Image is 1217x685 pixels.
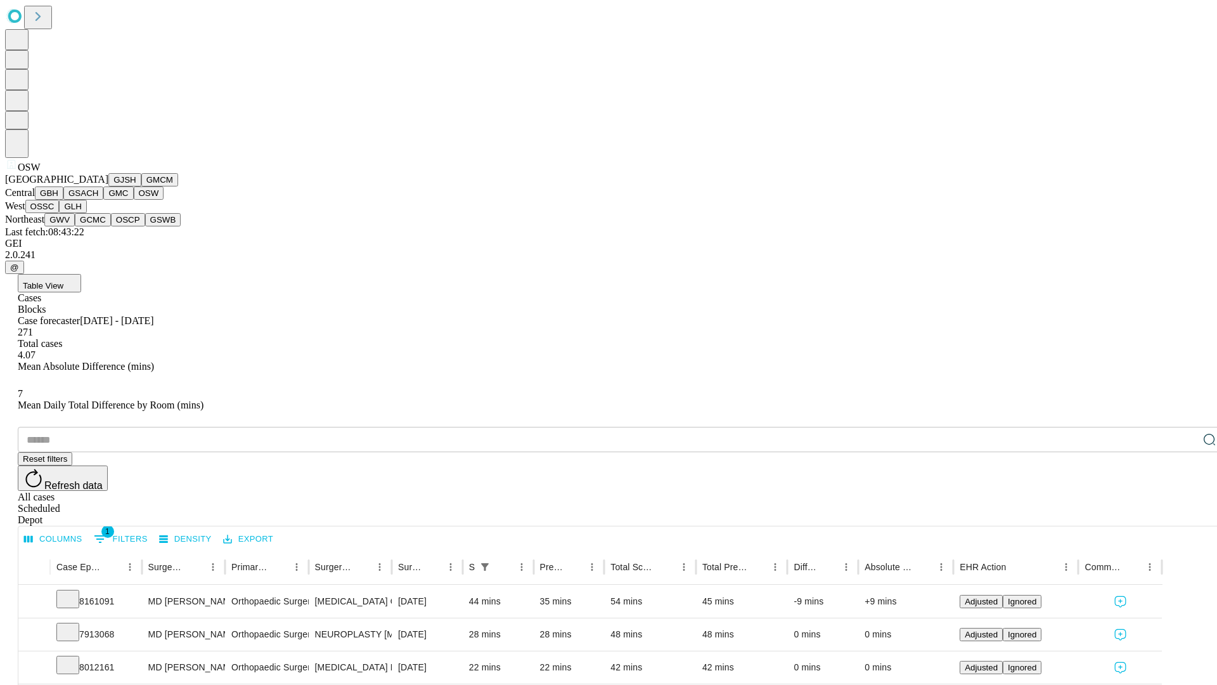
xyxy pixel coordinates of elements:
[148,651,219,684] div: MD [PERSON_NAME] C [PERSON_NAME]
[231,562,268,572] div: Primary Service
[231,651,302,684] div: Orthopaedic Surgery
[610,562,656,572] div: Total Scheduled Duration
[18,274,81,292] button: Table View
[44,213,75,226] button: GWV
[56,562,102,572] div: Case Epic Id
[476,558,494,576] div: 1 active filter
[21,530,86,549] button: Select columns
[1003,661,1041,674] button: Ignored
[315,562,352,572] div: Surgery Name
[398,562,423,572] div: Surgery Date
[204,558,222,576] button: Menu
[794,618,852,651] div: 0 mins
[141,173,178,186] button: GMCM
[965,630,998,639] span: Adjusted
[25,200,60,213] button: OSSC
[965,663,998,672] span: Adjusted
[865,651,947,684] div: 0 mins
[540,651,598,684] div: 22 mins
[702,651,782,684] div: 42 mins
[18,400,203,410] span: Mean Daily Total Difference by Room (mins)
[23,281,63,290] span: Table View
[186,558,204,576] button: Sort
[610,618,690,651] div: 48 mins
[91,529,151,549] button: Show filters
[315,618,385,651] div: NEUROPLASTY [MEDICAL_DATA] AT [GEOGRAPHIC_DATA]
[5,238,1212,249] div: GEI
[495,558,513,576] button: Sort
[56,618,136,651] div: 7913068
[702,562,748,572] div: Total Predicted Duration
[35,186,63,200] button: GBH
[915,558,932,576] button: Sort
[25,591,44,613] button: Expand
[18,327,33,337] span: 271
[424,558,442,576] button: Sort
[5,187,35,198] span: Central
[1003,628,1041,641] button: Ignored
[18,349,35,360] span: 4.07
[766,558,784,576] button: Menu
[469,585,527,618] div: 44 mins
[657,558,675,576] button: Sort
[23,454,67,464] span: Reset filters
[220,530,276,549] button: Export
[148,618,219,651] div: MD [PERSON_NAME] C [PERSON_NAME]
[610,585,690,618] div: 54 mins
[56,651,136,684] div: 8012161
[231,618,302,651] div: Orthopaedic Surgery
[25,657,44,679] button: Expand
[749,558,766,576] button: Sort
[5,261,24,274] button: @
[702,585,782,618] div: 45 mins
[675,558,693,576] button: Menu
[865,562,913,572] div: Absolute Difference
[960,595,1003,608] button: Adjusted
[121,558,139,576] button: Menu
[794,562,818,572] div: Difference
[1123,558,1141,576] button: Sort
[80,315,153,326] span: [DATE] - [DATE]
[932,558,950,576] button: Menu
[101,525,114,538] span: 1
[1008,663,1036,672] span: Ignored
[1141,558,1159,576] button: Menu
[371,558,389,576] button: Menu
[145,213,181,226] button: GSWB
[288,558,306,576] button: Menu
[148,585,219,618] div: MD [PERSON_NAME] C [PERSON_NAME]
[18,162,41,173] span: OSW
[820,558,837,576] button: Sort
[865,585,947,618] div: +9 mins
[702,618,782,651] div: 48 mins
[10,263,19,272] span: @
[960,562,1006,572] div: EHR Action
[44,480,103,491] span: Refresh data
[103,558,121,576] button: Sort
[837,558,855,576] button: Menu
[134,186,164,200] button: OSW
[1008,630,1036,639] span: Ignored
[353,558,371,576] button: Sort
[156,530,215,549] button: Density
[59,200,86,213] button: GLH
[108,173,141,186] button: GJSH
[18,361,154,372] span: Mean Absolute Difference (mins)
[1007,558,1025,576] button: Sort
[540,618,598,651] div: 28 mins
[610,651,690,684] div: 42 mins
[5,226,84,237] span: Last fetch: 08:43:22
[75,213,111,226] button: GCMC
[540,585,598,618] div: 35 mins
[5,200,25,211] span: West
[1057,558,1075,576] button: Menu
[148,562,185,572] div: Surgeon Name
[5,214,44,225] span: Northeast
[469,651,527,684] div: 22 mins
[565,558,583,576] button: Sort
[18,338,62,349] span: Total cases
[18,466,108,491] button: Refresh data
[103,186,133,200] button: GMC
[18,388,23,399] span: 7
[5,174,108,185] span: [GEOGRAPHIC_DATA]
